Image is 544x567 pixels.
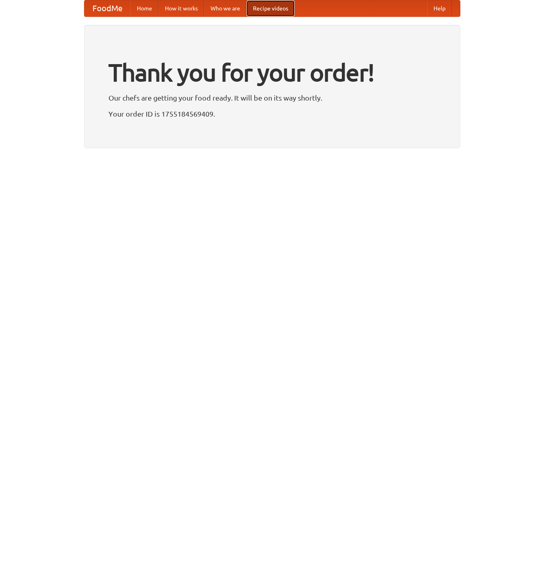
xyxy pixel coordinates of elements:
[108,92,436,104] p: Our chefs are getting your food ready. It will be on its way shortly.
[108,53,436,92] h1: Thank you for your order!
[159,0,204,16] a: How it works
[204,0,247,16] a: Who we are
[130,0,159,16] a: Home
[247,0,295,16] a: Recipe videos
[427,0,452,16] a: Help
[108,108,436,120] p: Your order ID is 1755184569409.
[84,0,130,16] a: FoodMe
